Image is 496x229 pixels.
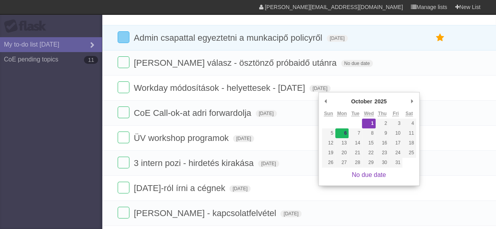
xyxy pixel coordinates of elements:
[134,33,324,43] span: Admin csapattal egyeztetni a munkacipő policyről
[392,111,398,117] abbr: Friday
[341,60,373,67] span: No due date
[134,158,256,168] span: 3 intern pozi - hirdetés kirakása
[118,31,129,43] label: Done
[364,111,374,117] abbr: Wednesday
[376,148,389,158] button: 23
[362,128,375,138] button: 8
[362,148,375,158] button: 22
[322,148,335,158] button: 19
[118,207,129,218] label: Done
[134,183,227,193] span: [DATE]-ról írni a cégnek
[118,81,129,93] label: Done
[118,106,129,118] label: Done
[376,119,389,128] button: 2
[376,138,389,148] button: 16
[324,111,333,117] abbr: Sunday
[362,158,375,168] button: 29
[258,160,279,167] span: [DATE]
[335,148,349,158] button: 20
[389,128,402,138] button: 10
[134,83,307,93] span: Workday módosítások - helyettesek - [DATE]
[402,128,416,138] button: 11
[322,96,330,107] button: Previous Month
[134,58,338,68] span: [PERSON_NAME] válasz - ösztönző próbaidő utánra
[389,119,402,128] button: 3
[118,132,129,143] label: Done
[256,110,277,117] span: [DATE]
[322,138,335,148] button: 12
[349,148,362,158] button: 21
[4,19,51,33] div: Flask
[337,111,347,117] abbr: Monday
[408,96,416,107] button: Next Month
[350,96,373,107] div: October
[335,138,349,148] button: 13
[373,96,388,107] div: 2025
[280,210,302,217] span: [DATE]
[335,158,349,168] button: 27
[402,148,416,158] button: 25
[349,138,362,148] button: 14
[402,119,416,128] button: 4
[322,128,335,138] button: 5
[309,85,331,92] span: [DATE]
[432,31,447,44] label: Star task
[351,111,359,117] abbr: Tuesday
[376,158,389,168] button: 30
[84,56,98,64] b: 11
[349,158,362,168] button: 28
[118,182,129,193] label: Done
[402,138,416,148] button: 18
[405,111,413,117] abbr: Saturday
[389,138,402,148] button: 17
[376,128,389,138] button: 9
[322,158,335,168] button: 26
[134,133,231,143] span: ÜV workshop programok
[229,185,251,192] span: [DATE]
[118,157,129,168] label: Done
[134,108,253,118] span: CoE Call-ok-at adri forwardolja
[352,171,386,178] a: No due date
[378,111,387,117] abbr: Thursday
[134,208,278,218] span: [PERSON_NAME] - kapcsolatfelvétel
[349,128,362,138] button: 7
[362,119,375,128] button: 1
[335,128,349,138] button: 6
[233,135,254,142] span: [DATE]
[362,138,375,148] button: 15
[389,148,402,158] button: 24
[327,35,348,42] span: [DATE]
[118,56,129,68] label: Done
[389,158,402,168] button: 31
